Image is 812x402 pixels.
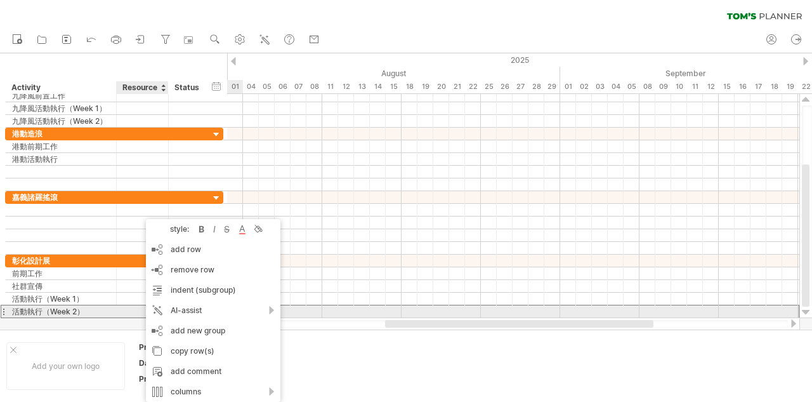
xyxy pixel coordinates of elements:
div: Monday, 15 September 2025 [719,80,735,93]
div: Thursday, 14 August 2025 [370,80,386,93]
div: Project Number [139,373,209,384]
span: remove row [171,265,214,274]
div: Thursday, 11 September 2025 [687,80,703,93]
div: Wednesday, 6 August 2025 [275,80,291,93]
div: Thursday, 7 August 2025 [291,80,306,93]
div: Thursday, 18 September 2025 [766,80,782,93]
div: Monday, 4 August 2025 [243,80,259,93]
div: 港動活動執行 [12,153,110,165]
div: August 2025 [227,67,560,80]
div: 活動執行（Week 1） [12,293,110,305]
div: Add your own logo [6,342,125,390]
div: Wednesday, 10 September 2025 [671,80,687,93]
div: Status [174,81,202,94]
div: Wednesday, 3 September 2025 [592,80,608,93]
div: Monday, 1 September 2025 [560,80,576,93]
div: Monday, 8 September 2025 [639,80,655,93]
div: 港動前期工作 [12,140,110,152]
div: Wednesday, 20 August 2025 [433,80,449,93]
div: Activity [11,81,109,94]
div: Friday, 22 August 2025 [465,80,481,93]
div: Thursday, 4 September 2025 [608,80,624,93]
div: Tuesday, 19 August 2025 [417,80,433,93]
div: 彰化設計展 [12,255,110,267]
div: copy row(s) [146,341,280,361]
div: Thursday, 28 August 2025 [528,80,544,93]
div: AI-assist [146,300,280,321]
div: Resource [122,81,161,94]
div: Tuesday, 16 September 2025 [735,80,750,93]
div: add comment [146,361,280,382]
div: Friday, 15 August 2025 [386,80,402,93]
div: Friday, 1 August 2025 [227,80,243,93]
div: Wednesday, 27 August 2025 [513,80,528,93]
div: columns [146,382,280,402]
div: Tuesday, 12 August 2025 [338,80,354,93]
div: Monday, 25 August 2025 [481,80,497,93]
div: add new group [146,321,280,341]
div: 九降風活動執行（Week 1） [12,102,110,114]
div: Tuesday, 5 August 2025 [259,80,275,93]
div: Friday, 29 August 2025 [544,80,560,93]
div: 嘉義諸羅搖滾 [12,191,110,203]
div: Tuesday, 26 August 2025 [497,80,513,93]
div: 活動執行（Week 2） [12,305,110,318]
div: 前期工作 [12,267,110,279]
div: Tuesday, 2 September 2025 [576,80,592,93]
div: Monday, 11 August 2025 [322,80,338,93]
div: style: [151,224,195,234]
div: Date: [139,358,209,368]
div: Wednesday, 13 August 2025 [354,80,370,93]
div: 社群宣傳 [12,280,110,292]
div: Friday, 5 September 2025 [624,80,639,93]
div: Wednesday, 17 September 2025 [750,80,766,93]
div: Friday, 12 September 2025 [703,80,719,93]
div: Monday, 18 August 2025 [402,80,417,93]
div: 港動造浪 [12,128,110,140]
div: Project: [139,342,209,352]
div: add row [146,239,280,260]
div: Friday, 8 August 2025 [306,80,322,93]
div: Thursday, 21 August 2025 [449,80,465,93]
div: 九降風前置工作 [12,90,110,102]
div: Friday, 19 September 2025 [782,80,798,93]
div: 九降風活動執行（Week 2） [12,115,110,127]
div: Tuesday, 9 September 2025 [655,80,671,93]
div: indent (subgroup) [146,280,280,300]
